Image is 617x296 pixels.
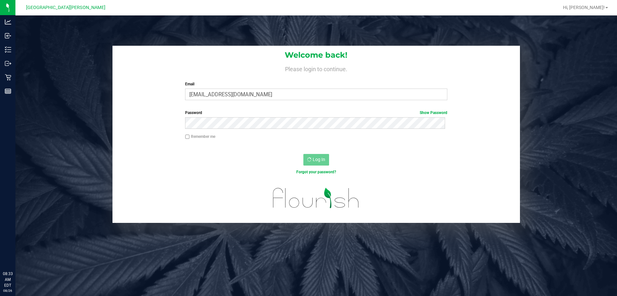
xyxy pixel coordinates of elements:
[185,135,190,139] input: Remember me
[296,170,336,174] a: Forgot your password?
[5,19,11,25] inline-svg: Analytics
[185,110,202,115] span: Password
[185,81,447,87] label: Email
[265,182,367,215] img: flourish_logo.svg
[5,33,11,39] inline-svg: Inbound
[313,157,325,162] span: Log In
[3,271,13,288] p: 08:33 AM EDT
[303,154,329,166] button: Log In
[112,64,520,72] h4: Please login to continue.
[26,5,105,10] span: [GEOGRAPHIC_DATA][PERSON_NAME]
[420,110,447,115] a: Show Password
[5,46,11,53] inline-svg: Inventory
[185,134,215,139] label: Remember me
[112,51,520,59] h1: Welcome back!
[563,5,605,10] span: Hi, [PERSON_NAME]!
[3,288,13,293] p: 08/26
[5,74,11,81] inline-svg: Retail
[5,88,11,94] inline-svg: Reports
[5,60,11,67] inline-svg: Outbound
